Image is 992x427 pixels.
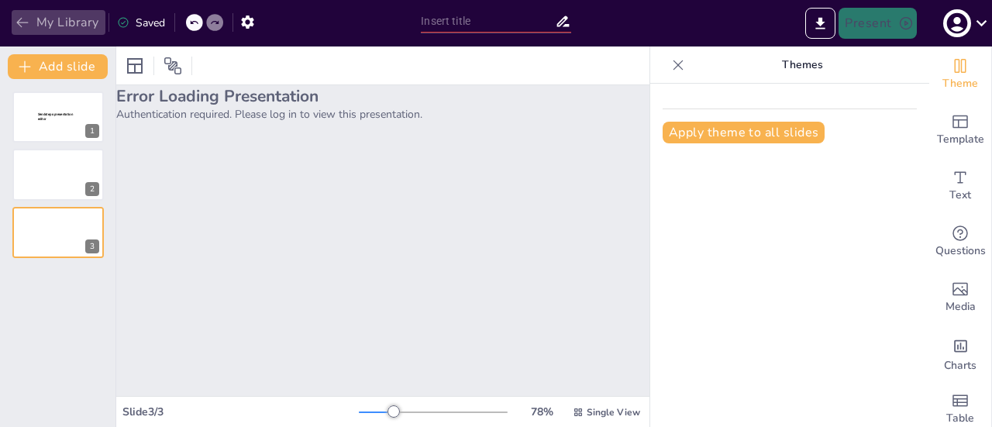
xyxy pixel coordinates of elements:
button: Apply theme to all slides [663,122,825,143]
div: 78 % [523,405,560,419]
button: Add slide [8,54,108,79]
span: Media [945,298,976,315]
span: Questions [935,243,986,260]
button: Export to PowerPoint [805,8,835,39]
div: Add ready made slides [929,102,991,158]
button: My Library [12,10,105,35]
div: 3 [12,207,104,258]
span: Sendsteps presentation editor [38,112,73,121]
p: Authentication required. Please log in to view this presentation. [116,107,649,122]
span: Position [164,57,182,75]
div: Add charts and graphs [929,325,991,381]
span: Single View [587,406,640,418]
h2: Error Loading Presentation [116,85,649,107]
div: Add images, graphics, shapes or video [929,270,991,325]
div: Slide 3 / 3 [122,405,359,419]
button: Present [839,8,916,39]
div: Layout [122,53,147,78]
div: 2 [12,149,104,200]
div: 1 [85,124,99,138]
input: Insert title [421,10,554,33]
div: Add text boxes [929,158,991,214]
span: Text [949,187,971,204]
div: 2 [85,182,99,196]
div: 3 [85,239,99,253]
div: Change the overall theme [929,46,991,102]
div: Saved [117,15,165,30]
span: Theme [942,75,978,92]
div: 1 [12,91,104,143]
div: Get real-time input from your audience [929,214,991,270]
span: Charts [944,357,976,374]
p: Themes [691,46,914,84]
span: Table [946,410,974,427]
span: Template [937,131,984,148]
